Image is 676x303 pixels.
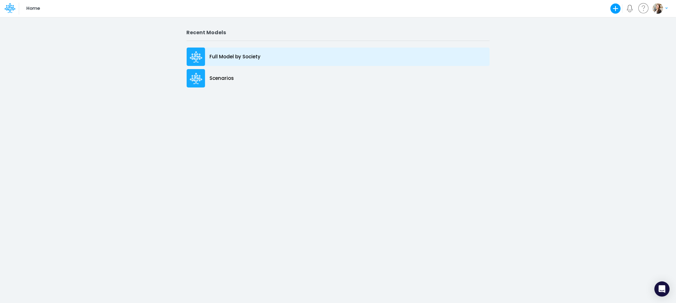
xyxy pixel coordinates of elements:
[654,281,670,297] div: Open Intercom Messenger
[210,53,261,61] p: Full Model by Society
[187,29,490,35] h2: Recent Models
[187,68,490,89] a: Scenarios
[187,46,490,68] a: Full Model by Society
[26,5,40,12] p: Home
[210,75,234,82] p: Scenarios
[626,5,634,12] a: Notifications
